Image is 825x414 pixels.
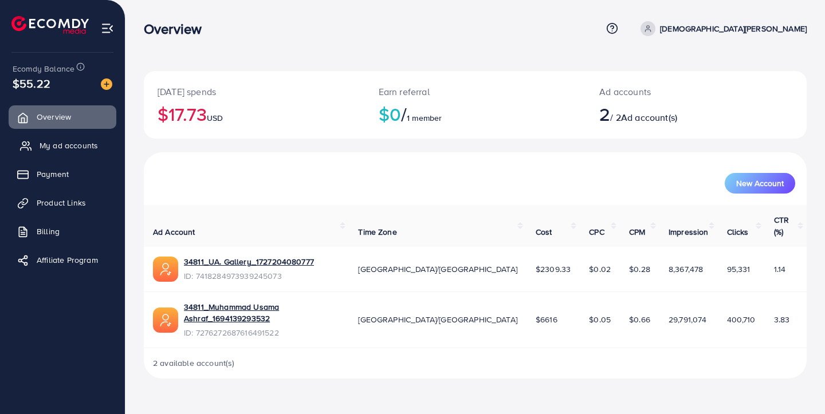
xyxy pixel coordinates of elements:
span: Billing [37,226,60,237]
a: 34811_UA. Gallery_1727204080777 [184,256,314,267]
span: 3.83 [774,314,790,325]
span: CTR (%) [774,214,789,237]
span: 95,331 [727,263,751,275]
span: 1.14 [774,263,786,275]
span: 29,791,074 [669,314,707,325]
span: Product Links [37,197,86,208]
span: Payment [37,168,69,180]
p: [DATE] spends [158,85,351,98]
span: New Account [736,179,784,187]
img: ic-ads-acc.e4c84228.svg [153,307,178,333]
span: $0.05 [589,314,611,325]
a: Overview [9,105,116,128]
span: ID: 7276272687616491522 [184,327,340,338]
a: [DEMOGRAPHIC_DATA][PERSON_NAME] [636,21,807,36]
h3: Overview [144,21,211,37]
span: 400,710 [727,314,756,325]
span: 2 available account(s) [153,357,235,369]
span: Impression [669,226,709,238]
img: ic-ads-acc.e4c84228.svg [153,257,178,282]
span: [GEOGRAPHIC_DATA]/[GEOGRAPHIC_DATA] [358,314,517,325]
span: Ad Account [153,226,195,238]
span: $0.28 [629,263,650,275]
a: Payment [9,163,116,186]
span: $0.66 [629,314,650,325]
img: image [101,78,112,90]
p: [DEMOGRAPHIC_DATA][PERSON_NAME] [660,22,807,36]
a: Billing [9,220,116,243]
button: New Account [725,173,795,194]
span: 1 member [407,112,442,124]
span: Ecomdy Balance [13,63,74,74]
img: logo [11,16,89,34]
h2: $0 [379,103,572,125]
span: $2309.33 [536,263,571,275]
span: / [401,101,407,127]
span: [GEOGRAPHIC_DATA]/[GEOGRAPHIC_DATA] [358,263,517,275]
span: $55.22 [13,75,50,92]
h2: $17.73 [158,103,351,125]
span: 8,367,478 [669,263,703,275]
span: Clicks [727,226,749,238]
a: Product Links [9,191,116,214]
img: menu [101,22,114,35]
h2: / 2 [599,103,737,125]
p: Ad accounts [599,85,737,98]
span: Ad account(s) [621,111,677,124]
span: 2 [599,101,610,127]
span: My ad accounts [40,140,98,151]
span: Overview [37,111,71,123]
span: Affiliate Program [37,254,98,266]
span: CPC [589,226,604,238]
p: Earn referral [379,85,572,98]
span: $0.02 [589,263,611,275]
a: 34811_Muhammad Usama Ashraf_1694139293532 [184,301,340,325]
span: ID: 7418284973939245073 [184,270,314,282]
span: USD [207,112,223,124]
a: Affiliate Program [9,249,116,271]
span: Time Zone [358,226,396,238]
a: My ad accounts [9,134,116,157]
span: Cost [536,226,552,238]
span: $6616 [536,314,557,325]
span: CPM [629,226,645,238]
